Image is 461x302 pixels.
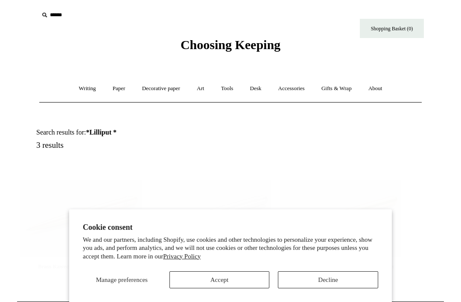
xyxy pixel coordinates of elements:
div: Brass Kaweco Lilliput Ballpoint Pen [23,261,140,272]
a: Tools [213,77,241,100]
img: Brass Kaweco Lilliput Ballpoint Pen [20,180,142,257]
span: Manage preferences [96,276,148,283]
p: We and our partners, including Shopify, use cookies and other technologies to personalize your ex... [83,236,378,261]
a: Shopping Basket (0) [360,19,424,38]
button: Accept [169,271,270,288]
a: Brass Kaweco Lilliput Ballpoint Pen £65.00 [20,261,142,296]
a: Accessories [271,77,312,100]
a: Desk [242,77,269,100]
strong: *Lilliput * [86,129,117,136]
a: About [361,77,390,100]
h5: 3 results [36,141,240,150]
a: Writing [71,77,104,100]
a: Privacy Policy [163,253,201,260]
h2: Cookie consent [83,223,378,232]
img: Silver Aluminium Kaweco Lilliput Ballpoint Pen [150,180,271,257]
a: Brass Kaweco Lilliput Ballpoint Pen Brass Kaweco Lilliput Ballpoint Pen [20,180,142,257]
a: Gifts & Wrap [314,77,359,100]
a: Silver Aluminium Kaweco Lilliput Ballpoint Pen Silver Aluminium Kaweco Lilliput Ballpoint Pen [150,180,271,257]
a: Choosing Keeping [181,44,280,50]
span: Choosing Keeping [181,38,280,52]
a: Art [189,77,212,100]
a: Decorative paper [134,77,188,100]
button: Manage preferences [83,271,161,288]
a: Capped Brass Kaweco Lilliput Ballpoint Pen Capped Brass Kaweco Lilliput Ballpoint Pen [280,180,401,257]
h1: Search results for: [36,128,240,136]
img: Capped Brass Kaweco Lilliput Ballpoint Pen [280,180,401,257]
a: Paper [105,77,133,100]
button: Decline [278,271,378,288]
